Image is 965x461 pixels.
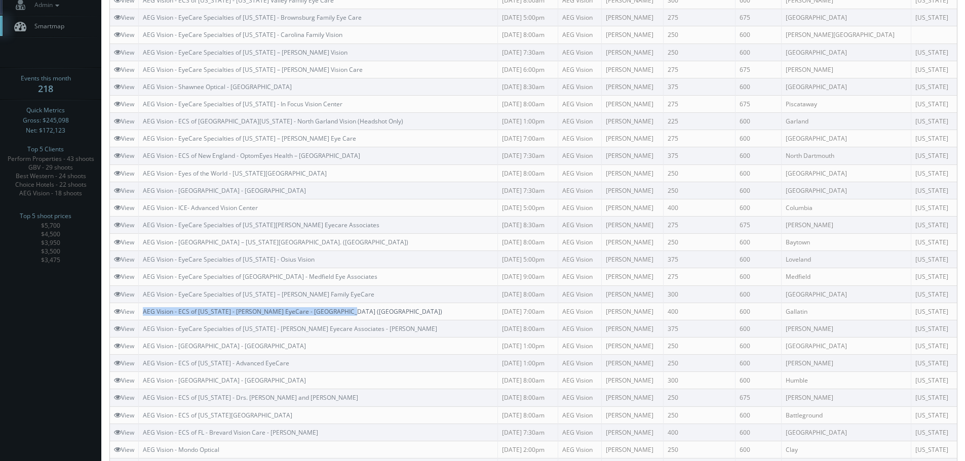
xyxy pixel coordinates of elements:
[498,113,558,130] td: [DATE] 1:00pm
[114,445,134,454] a: View
[143,48,348,57] a: AEG Vision - EyeCare Specialties of [US_STATE] – [PERSON_NAME] Vision
[601,164,664,182] td: [PERSON_NAME]
[735,372,781,389] td: 600
[498,164,558,182] td: [DATE] 8:00am
[498,372,558,389] td: [DATE] 8:00am
[911,320,957,337] td: [US_STATE]
[664,337,736,354] td: 250
[498,199,558,216] td: [DATE] 5:00pm
[498,61,558,78] td: [DATE] 6:00pm
[911,199,957,216] td: [US_STATE]
[498,182,558,199] td: [DATE] 7:30am
[143,393,358,402] a: AEG Vision - ECS of [US_STATE] - Drs. [PERSON_NAME] and [PERSON_NAME]
[114,221,134,229] a: View
[735,95,781,112] td: 675
[143,82,292,91] a: AEG Vision - Shawnee Optical - [GEOGRAPHIC_DATA]
[601,251,664,268] td: [PERSON_NAME]
[114,169,134,178] a: View
[664,78,736,95] td: 375
[498,268,558,285] td: [DATE] 9:00am
[735,182,781,199] td: 600
[911,268,957,285] td: [US_STATE]
[601,389,664,406] td: [PERSON_NAME]
[911,147,957,164] td: [US_STATE]
[558,216,601,233] td: AEG Vision
[735,26,781,44] td: 600
[558,164,601,182] td: AEG Vision
[23,115,69,125] span: Gross: $245,098
[143,376,306,385] a: AEG Vision - [GEOGRAPHIC_DATA] - [GEOGRAPHIC_DATA]
[143,134,356,143] a: AEG Vision - EyeCare Specialties of [US_STATE] – [PERSON_NAME] Eye Care
[664,164,736,182] td: 250
[558,285,601,303] td: AEG Vision
[735,441,781,458] td: 600
[664,199,736,216] td: 400
[558,441,601,458] td: AEG Vision
[558,234,601,251] td: AEG Vision
[558,303,601,320] td: AEG Vision
[911,303,957,320] td: [US_STATE]
[143,290,374,299] a: AEG Vision - EyeCare Specialties of [US_STATE] – [PERSON_NAME] Family EyeCare
[114,203,134,212] a: View
[781,337,911,354] td: [GEOGRAPHIC_DATA]
[911,95,957,112] td: [US_STATE]
[735,130,781,147] td: 600
[114,151,134,160] a: View
[143,359,289,367] a: AEG Vision - ECS of [US_STATE] - Advanced EyeCare
[911,216,957,233] td: [US_STATE]
[558,320,601,337] td: AEG Vision
[911,337,957,354] td: [US_STATE]
[26,125,65,136] span: Net: $172,123
[498,9,558,26] td: [DATE] 5:00pm
[498,95,558,112] td: [DATE] 8:00am
[664,251,736,268] td: 375
[114,48,134,57] a: View
[664,9,736,26] td: 275
[601,95,664,112] td: [PERSON_NAME]
[781,216,911,233] td: [PERSON_NAME]
[911,285,957,303] td: [US_STATE]
[114,324,134,333] a: View
[735,78,781,95] td: 600
[781,285,911,303] td: [GEOGRAPHIC_DATA]
[558,61,601,78] td: AEG Vision
[498,285,558,303] td: [DATE] 8:00am
[664,320,736,337] td: 375
[601,441,664,458] td: [PERSON_NAME]
[558,113,601,130] td: AEG Vision
[735,9,781,26] td: 675
[601,372,664,389] td: [PERSON_NAME]
[601,113,664,130] td: [PERSON_NAME]
[911,441,957,458] td: [US_STATE]
[143,100,342,108] a: AEG Vision - EyeCare Specialties of [US_STATE] - In Focus Vision Center
[664,182,736,199] td: 250
[664,285,736,303] td: 300
[664,303,736,320] td: 400
[911,234,957,251] td: [US_STATE]
[114,376,134,385] a: View
[114,82,134,91] a: View
[601,424,664,441] td: [PERSON_NAME]
[911,164,957,182] td: [US_STATE]
[498,147,558,164] td: [DATE] 7:30am
[143,445,219,454] a: AEG Vision - Mondo Optical
[114,290,134,299] a: View
[27,144,64,154] span: Top 5 Clients
[38,82,53,95] strong: 218
[781,95,911,112] td: Piscataway
[911,424,957,441] td: [US_STATE]
[781,147,911,164] td: North Dartmouth
[558,9,601,26] td: AEG Vision
[911,113,957,130] td: [US_STATE]
[781,251,911,268] td: Loveland
[498,234,558,251] td: [DATE] 8:00am
[781,9,911,26] td: [GEOGRAPHIC_DATA]
[735,199,781,216] td: 600
[601,78,664,95] td: [PERSON_NAME]
[143,203,258,212] a: AEG Vision - ICE- Advanced Vision Center
[781,268,911,285] td: Medfield
[664,406,736,424] td: 250
[735,113,781,130] td: 600
[601,234,664,251] td: [PERSON_NAME]
[735,355,781,372] td: 600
